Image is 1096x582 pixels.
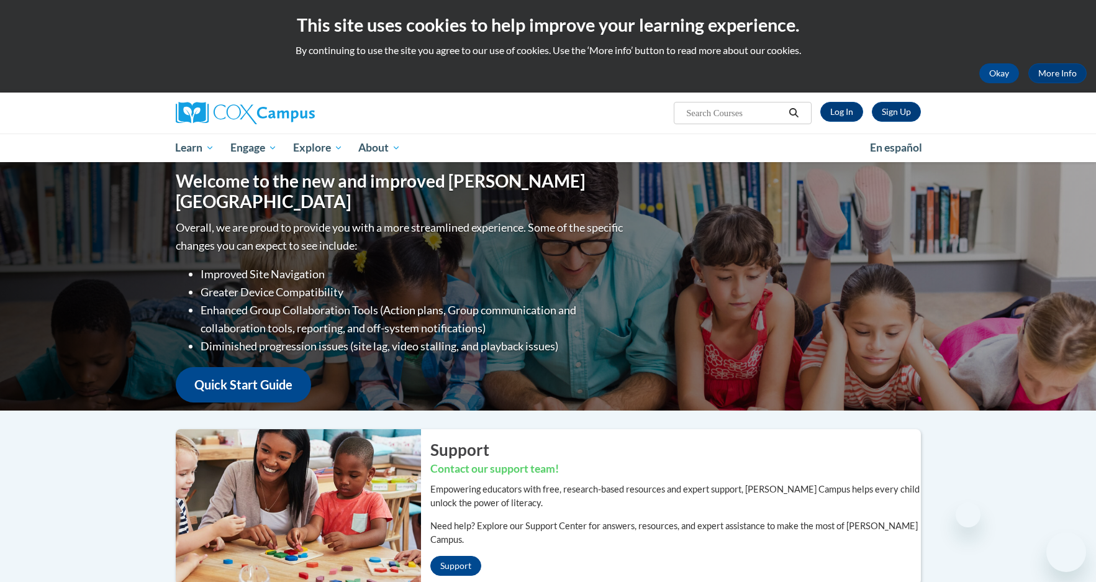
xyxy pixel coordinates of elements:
li: Greater Device Compatibility [201,283,626,301]
h2: Support [430,439,921,461]
p: Overall, we are proud to provide you with a more streamlined experience. Some of the specific cha... [176,219,626,255]
span: Learn [175,140,214,155]
li: Improved Site Navigation [201,265,626,283]
a: Cox Campus [176,102,412,124]
a: En español [862,135,930,161]
a: Quick Start Guide [176,367,311,402]
a: Log In [820,102,863,122]
h2: This site uses cookies to help improve your learning experience. [9,12,1087,37]
span: En español [870,141,922,154]
h1: Welcome to the new and improved [PERSON_NAME][GEOGRAPHIC_DATA] [176,171,626,212]
a: Register [872,102,921,122]
li: Enhanced Group Collaboration Tools (Action plans, Group communication and collaboration tools, re... [201,301,626,337]
img: Cox Campus [176,102,315,124]
iframe: Close message [956,502,981,527]
li: Diminished progression issues (site lag, video stalling, and playback issues) [201,337,626,355]
span: Explore [293,140,343,155]
button: Okay [979,63,1019,83]
input: Search Courses [685,106,784,120]
a: Engage [222,134,285,162]
iframe: Button to launch messaging window [1046,532,1086,572]
h3: Contact our support team! [430,462,921,477]
p: Empowering educators with free, research-based resources and expert support, [PERSON_NAME] Campus... [430,483,921,510]
button: Search [784,106,803,120]
div: Main menu [157,134,940,162]
p: By continuing to use the site you agree to our use of cookies. Use the ‘More info’ button to read... [9,43,1087,57]
a: About [350,134,409,162]
a: Explore [285,134,351,162]
a: More Info [1028,63,1087,83]
a: Support [430,556,481,576]
p: Need help? Explore our Support Center for answers, resources, and expert assistance to make the m... [430,519,921,547]
a: Learn [168,134,223,162]
span: Engage [230,140,277,155]
span: About [358,140,401,155]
